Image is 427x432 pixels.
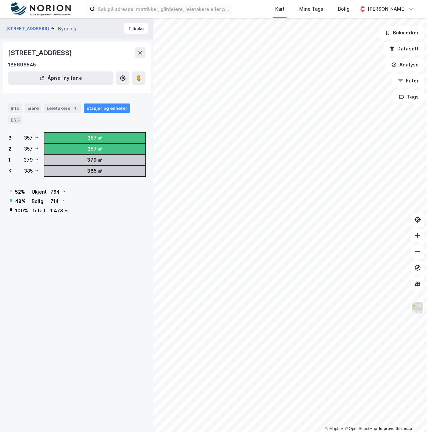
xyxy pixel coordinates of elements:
div: Kart [275,5,285,13]
button: Bokmerker [379,26,424,39]
div: Eiere [25,103,41,113]
div: 185696545 [8,61,36,69]
button: Tilbake [124,23,148,34]
div: 385 ㎡ [87,167,102,175]
div: 357 ㎡ [24,134,39,142]
a: Mapbox [325,426,344,431]
div: 100 % [15,207,28,215]
div: Totalt [32,207,47,215]
div: Bolig [338,5,350,13]
div: 385 ㎡ [24,167,39,175]
div: 764 ㎡ [50,188,69,196]
button: Datasett [384,42,424,55]
div: 1 [72,105,78,112]
button: [STREET_ADDRESS] [5,25,50,32]
div: 48 % [15,197,26,205]
div: Info [8,103,22,113]
div: [PERSON_NAME] [368,5,406,13]
div: 1 478 ㎡ [50,207,69,215]
div: K [8,167,11,175]
img: Z [411,301,424,314]
div: [STREET_ADDRESS] [8,47,73,58]
button: Filter [392,74,424,87]
div: 357 ㎡ [24,145,39,153]
div: 1 [8,156,11,164]
div: ESG [8,116,22,124]
div: 3 [8,134,12,142]
button: Åpne i ny fane [8,71,113,85]
input: Søk på adresse, matrikkel, gårdeiere, leietakere eller personer [95,4,232,14]
div: Ukjent [32,188,47,196]
a: Improve this map [379,426,412,431]
div: 2 [8,145,11,153]
div: 357 ㎡ [87,134,102,142]
div: 379 ㎡ [87,156,102,164]
div: Mine Tags [299,5,323,13]
div: 357 ㎡ [87,145,102,153]
a: OpenStreetMap [345,426,377,431]
div: Bolig [32,197,47,205]
div: 52 % [15,188,25,196]
iframe: Chat Widget [394,400,427,432]
button: Tags [393,90,424,103]
div: Leietakere [44,103,81,113]
div: 714 ㎡ [50,197,69,205]
div: Bygning [58,25,76,33]
img: norion-logo.80e7a08dc31c2e691866.png [11,2,71,16]
div: Kontrollprogram for chat [394,400,427,432]
button: Analyse [386,58,424,71]
div: Etasjer og enheter [86,105,127,111]
div: 379 ㎡ [24,156,39,164]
